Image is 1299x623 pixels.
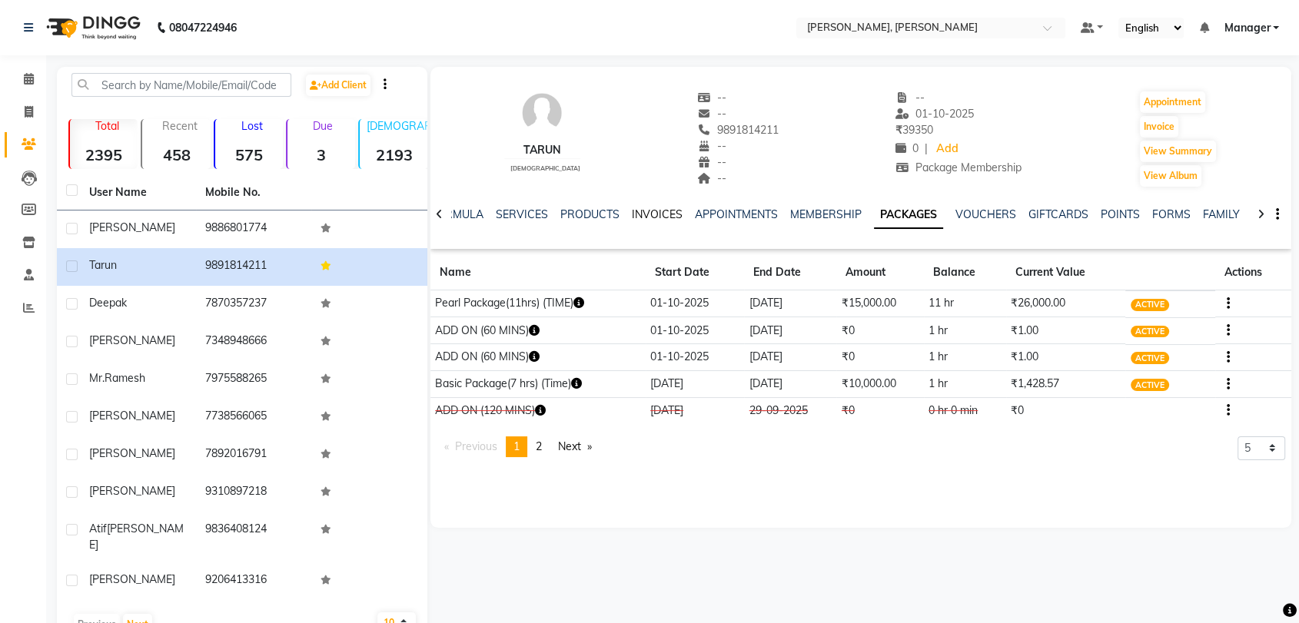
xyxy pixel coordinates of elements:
td: 9836408124 [196,512,312,562]
td: 29-09-2025 [744,397,836,424]
td: 7738566065 [196,399,312,436]
a: APPOINTMENTS [695,207,778,221]
a: PACKAGES [874,201,943,229]
strong: 575 [215,145,283,164]
td: 7348948666 [196,323,312,361]
span: -- [697,107,726,121]
strong: 458 [142,145,210,164]
a: POINTS [1101,207,1140,221]
td: 01-10-2025 [646,317,745,344]
span: 1 [513,439,520,453]
a: Add [934,138,961,160]
strong: 2395 [70,145,138,164]
span: Manager [1224,20,1270,36]
span: ACTIVE [1131,379,1170,391]
p: Recent [148,119,210,133]
a: SERVICES [496,207,548,221]
th: Amount [836,255,923,290]
td: 11 hr [924,290,1006,317]
td: 01-10-2025 [646,344,745,371]
th: Mobile No. [196,175,312,210]
span: Previous [455,439,497,453]
td: 1 hr [924,344,1006,371]
td: ₹1,428.57 [1006,370,1126,397]
a: FORMS [1152,207,1191,221]
th: Balance [924,255,1006,290]
th: Actions [1215,255,1291,290]
th: End Date [744,255,836,290]
p: Total [76,119,138,133]
span: 01-10-2025 [895,107,974,121]
span: 9891814211 [697,123,779,137]
strong: 3 [287,145,355,164]
th: Start Date [646,255,745,290]
td: 9310897218 [196,474,312,512]
span: ₹ [895,123,902,137]
b: 08047224946 [169,6,237,49]
span: -- [697,155,726,169]
span: Mr.Ramesh [89,371,145,385]
th: User Name [80,175,196,210]
a: GIFTCARDS [1028,207,1088,221]
p: [DEMOGRAPHIC_DATA] [366,119,427,133]
span: ACTIVE [1131,326,1170,338]
span: [PERSON_NAME] [89,409,175,423]
span: [PERSON_NAME] [89,484,175,498]
td: ₹0 [1006,397,1126,424]
span: [DEMOGRAPHIC_DATA] [510,164,580,172]
td: [DATE] [646,397,745,424]
td: ADD ON (120 MINS) [430,397,646,424]
a: VOUCHERS [955,207,1016,221]
span: Tarun [89,258,117,272]
td: ₹1.00 [1006,344,1126,371]
span: [PERSON_NAME] [89,522,184,552]
td: ₹0 [836,344,923,371]
td: 1 hr [924,370,1006,397]
span: [PERSON_NAME] [89,446,175,460]
button: Invoice [1140,116,1178,138]
td: [DATE] [744,317,836,344]
td: 9891814211 [196,248,312,286]
td: 7975588265 [196,361,312,399]
td: ₹15,000.00 [836,290,923,317]
span: 0 [895,141,919,155]
button: View Album [1140,165,1201,187]
td: 01-10-2025 [646,290,745,317]
td: ₹1.00 [1006,317,1126,344]
input: Search by Name/Mobile/Email/Code [71,73,291,97]
td: [DATE] [744,344,836,371]
p: Due [291,119,355,133]
span: Deepak [89,296,127,310]
span: | [925,141,928,157]
a: FORMULA [430,207,483,221]
a: INVOICES [632,207,683,221]
td: 7870357237 [196,286,312,323]
td: 9206413316 [196,562,312,600]
td: 7892016791 [196,436,312,474]
span: [PERSON_NAME] [89,333,175,347]
p: Lost [221,119,283,133]
button: Appointment [1140,91,1205,113]
img: logo [39,6,145,49]
span: [PERSON_NAME] [89,220,175,234]
td: ₹10,000.00 [836,370,923,397]
td: [DATE] [744,370,836,397]
td: 9886801774 [196,210,312,248]
span: ACTIVE [1131,299,1170,311]
td: ₹26,000.00 [1006,290,1126,317]
span: 39350 [895,123,933,137]
span: Package Membership [895,161,1022,174]
span: Atif [89,522,107,535]
span: [PERSON_NAME] [89,572,175,586]
button: View Summary [1140,141,1216,162]
img: avatar [519,90,565,136]
a: MEMBERSHIP [790,207,862,221]
td: ₹0 [836,317,923,344]
td: Basic Package(7 hrs) (Time) [430,370,646,397]
td: 1 hr [924,317,1006,344]
td: [DATE] [744,290,836,317]
span: CONSUMED [1131,406,1188,418]
span: -- [697,91,726,104]
a: FAMILY [1203,207,1240,221]
span: -- [895,91,925,104]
